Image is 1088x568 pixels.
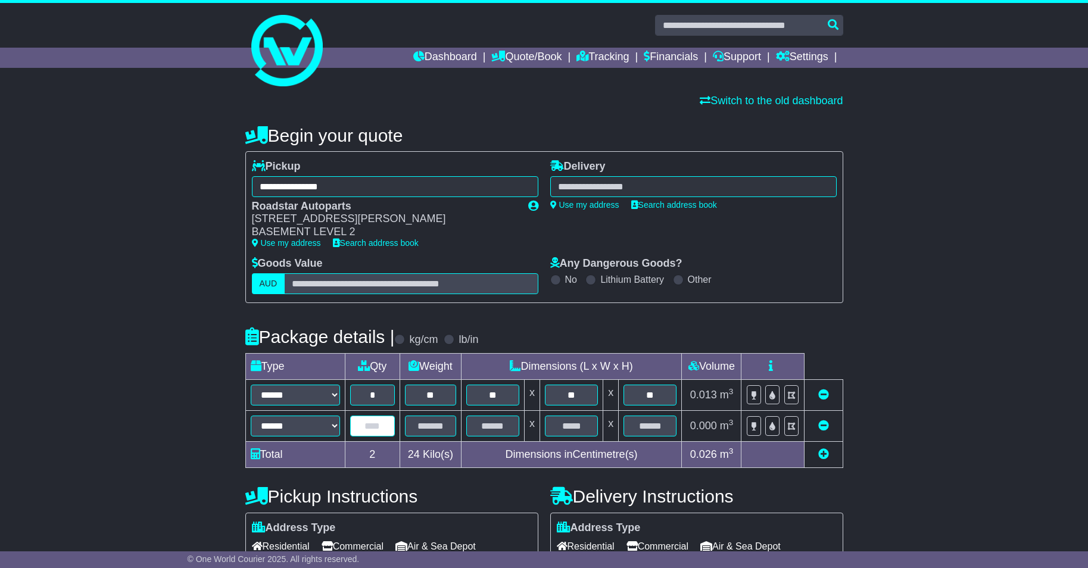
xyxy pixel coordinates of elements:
span: m [720,389,734,401]
a: Dashboard [413,48,477,68]
a: Add new item [818,448,829,460]
span: © One World Courier 2025. All rights reserved. [188,554,360,564]
a: Quote/Book [491,48,562,68]
span: m [720,448,734,460]
span: Residential [252,537,310,555]
span: Commercial [322,537,384,555]
a: Support [713,48,761,68]
div: [STREET_ADDRESS][PERSON_NAME] [252,213,516,226]
span: 0.013 [690,389,717,401]
label: Delivery [550,160,606,173]
label: Other [688,274,712,285]
label: No [565,274,577,285]
label: kg/cm [409,333,438,347]
label: Any Dangerous Goods? [550,257,682,270]
h4: Begin your quote [245,126,843,145]
a: Tracking [576,48,629,68]
label: Goods Value [252,257,323,270]
a: Use my address [550,200,619,210]
a: Search address book [631,200,717,210]
td: Weight [400,353,462,379]
label: AUD [252,273,285,294]
td: Total [245,441,345,467]
td: Type [245,353,345,379]
label: Lithium Battery [600,274,664,285]
td: x [603,379,619,410]
span: m [720,420,734,432]
sup: 3 [729,418,734,427]
a: Financials [644,48,698,68]
sup: 3 [729,387,734,396]
a: Remove this item [818,420,829,432]
span: 24 [408,448,420,460]
span: Commercial [626,537,688,555]
a: Settings [776,48,828,68]
a: Use my address [252,238,321,248]
label: Address Type [557,522,641,535]
label: Address Type [252,522,336,535]
label: lb/in [459,333,478,347]
td: Kilo(s) [400,441,462,467]
td: Volume [682,353,741,379]
span: Residential [557,537,615,555]
a: Remove this item [818,389,829,401]
label: Pickup [252,160,301,173]
h4: Pickup Instructions [245,486,538,506]
td: x [524,410,540,441]
div: Roadstar Autoparts [252,200,516,213]
sup: 3 [729,447,734,455]
div: BASEMENT LEVEL 2 [252,226,516,239]
span: Air & Sea Depot [700,537,781,555]
td: Dimensions (L x W x H) [461,353,682,379]
h4: Package details | [245,327,395,347]
a: Search address book [333,238,419,248]
td: 2 [345,441,400,467]
a: Switch to the old dashboard [700,95,843,107]
td: Qty [345,353,400,379]
span: 0.026 [690,448,717,460]
td: Dimensions in Centimetre(s) [461,441,682,467]
td: x [524,379,540,410]
td: x [603,410,619,441]
span: Air & Sea Depot [395,537,476,555]
h4: Delivery Instructions [550,486,843,506]
span: 0.000 [690,420,717,432]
